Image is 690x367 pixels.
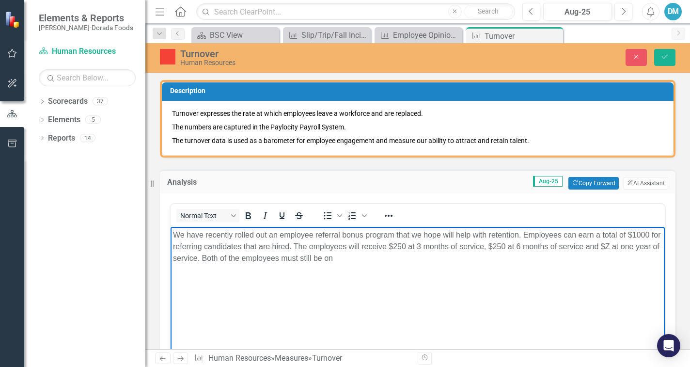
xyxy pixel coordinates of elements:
a: Human Resources [208,353,271,363]
button: Search [464,5,513,18]
a: Scorecards [48,96,88,107]
div: Turnover [180,48,444,59]
button: Bold [240,209,256,223]
div: Turnover [312,353,342,363]
button: Underline [274,209,290,223]
h3: Description [170,87,669,95]
input: Search ClearPoint... [196,3,515,20]
button: Copy Forward [568,177,618,190]
button: Aug-25 [543,3,612,20]
div: Aug-25 [547,6,609,18]
a: Slip/Trip/Fall Incident Rate [285,29,368,41]
small: [PERSON_NAME]-Dorada Foods [39,24,133,32]
button: Reveal or hide additional toolbar items [380,209,397,223]
div: Human Resources [180,59,444,66]
div: » » [194,353,410,364]
div: Turnover [485,30,561,42]
div: Employee Opinion Survey [393,29,460,41]
a: Reports [48,133,75,144]
div: Open Intercom Messenger [657,334,680,357]
a: BSC View [194,29,277,41]
button: Block Normal Text [176,209,239,223]
button: DM [664,3,682,20]
img: ClearPoint Strategy [5,11,22,28]
h3: Analysis [167,178,257,187]
a: Employee Opinion Survey [377,29,460,41]
div: Slip/Trip/Fall Incident Rate [301,29,368,41]
p: Turnover expresses the rate at which employees leave a workforce and are replaced. [172,109,663,120]
a: Elements [48,114,80,126]
span: Aug-25 [533,176,563,187]
input: Search Below... [39,69,136,86]
div: 14 [80,134,95,142]
button: AI Assistant [624,177,668,190]
a: Human Resources [39,46,136,57]
p: The numbers are captured in the Paylocity Payroll System. [172,120,663,134]
button: Italic [257,209,273,223]
a: Measures [275,353,308,363]
span: Search [478,7,499,15]
img: Below Plan [160,49,175,64]
p: The turnover data is used as a barometer for employee engagement and measure our ability to attra... [172,134,663,145]
div: Numbered list [344,209,368,223]
button: Strikethrough [291,209,307,223]
span: Normal Text [180,212,228,220]
div: 37 [93,97,108,106]
div: 5 [85,116,101,124]
div: BSC View [210,29,277,41]
div: Bullet list [319,209,344,223]
span: Elements & Reports [39,12,133,24]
